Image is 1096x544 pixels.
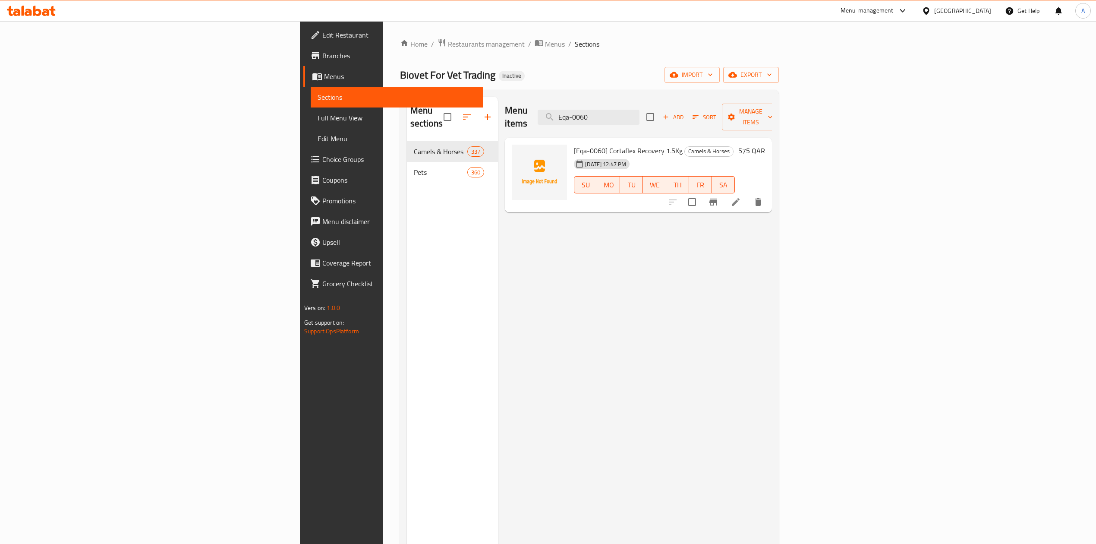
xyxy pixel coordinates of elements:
[448,39,525,49] span: Restaurants management
[414,167,467,177] span: Pets
[582,160,630,168] span: [DATE] 12:47 PM
[304,317,344,328] span: Get support on:
[689,176,712,193] button: FR
[841,6,894,16] div: Menu-management
[303,45,483,66] a: Branches
[712,176,735,193] button: SA
[665,67,720,83] button: import
[729,106,773,128] span: Manage items
[467,146,484,157] div: items
[703,192,724,212] button: Branch-specific-item
[666,176,689,193] button: TH
[322,237,476,247] span: Upsell
[643,176,666,193] button: WE
[528,39,531,49] li: /
[574,176,597,193] button: SU
[407,162,498,183] div: Pets360
[322,175,476,185] span: Coupons
[303,211,483,232] a: Menu disclaimer
[327,302,340,313] span: 1.0.0
[322,51,476,61] span: Branches
[683,193,701,211] span: Select to update
[723,67,779,83] button: export
[620,176,643,193] button: TU
[311,87,483,108] a: Sections
[303,273,483,294] a: Grocery Checklist
[304,302,325,313] span: Version:
[687,111,722,124] span: Sort items
[468,168,484,177] span: 360
[1081,6,1085,16] span: A
[467,167,484,177] div: items
[535,38,565,50] a: Menus
[670,179,686,191] span: TH
[318,92,476,102] span: Sections
[574,144,683,157] span: [Eqa-0060] Cortaflex Recovery 1.5Kg
[671,70,713,80] span: import
[722,104,780,130] button: Manage items
[324,71,476,82] span: Menus
[738,145,765,157] h6: 575 QAR
[457,107,477,127] span: Sort sections
[400,65,495,85] span: Biovet For Vet Trading
[578,179,594,191] span: SU
[311,128,483,149] a: Edit Menu
[477,107,498,127] button: Add section
[601,179,617,191] span: MO
[641,108,659,126] span: Select section
[684,146,734,157] div: Camels & Horses
[322,30,476,40] span: Edit Restaurant
[407,141,498,162] div: Camels & Horses337
[545,39,565,49] span: Menus
[414,146,467,157] span: Camels & Horses
[322,216,476,227] span: Menu disclaimer
[303,149,483,170] a: Choice Groups
[715,179,731,191] span: SA
[512,145,567,200] img: [Eqa-0060] Cortaflex Recovery 1.5Kg
[624,179,639,191] span: TU
[575,39,599,49] span: Sections
[731,197,741,207] a: Edit menu item
[303,66,483,87] a: Menus
[322,258,476,268] span: Coverage Report
[934,6,991,16] div: [GEOGRAPHIC_DATA]
[646,179,662,191] span: WE
[685,146,733,156] span: Camels & Horses
[318,113,476,123] span: Full Menu View
[400,38,779,50] nav: breadcrumb
[322,278,476,289] span: Grocery Checklist
[499,72,525,79] span: Inactive
[730,70,772,80] span: export
[303,190,483,211] a: Promotions
[322,154,476,164] span: Choice Groups
[538,110,639,125] input: search
[568,39,571,49] li: /
[322,196,476,206] span: Promotions
[303,232,483,253] a: Upsell
[597,176,620,193] button: MO
[303,25,483,45] a: Edit Restaurant
[311,108,483,128] a: Full Menu View
[505,104,527,130] h2: Menu items
[438,108,457,126] span: Select all sections
[661,112,685,122] span: Add
[748,192,768,212] button: delete
[303,170,483,190] a: Coupons
[318,133,476,144] span: Edit Menu
[693,179,709,191] span: FR
[304,326,359,337] a: Support.OpsPlatform
[407,138,498,186] nav: Menu sections
[659,111,687,124] button: Add
[499,71,525,81] div: Inactive
[468,148,484,156] span: 337
[690,111,718,124] button: Sort
[693,112,716,122] span: Sort
[659,111,687,124] span: Add item
[303,253,483,273] a: Coverage Report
